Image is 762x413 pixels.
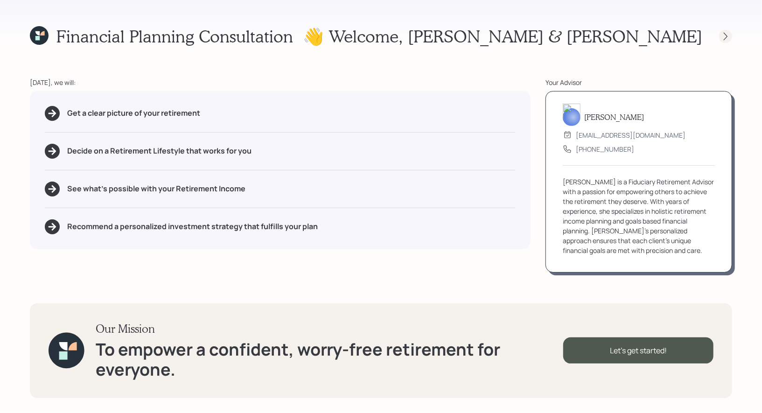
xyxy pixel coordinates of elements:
h5: Get a clear picture of your retirement [67,109,200,118]
h5: See what's possible with your Retirement Income [67,184,245,193]
h1: Financial Planning Consultation [56,26,293,46]
img: treva-nostdahl-headshot.png [563,104,580,126]
div: Let's get started! [563,337,713,364]
h5: Decide on a Retirement Lifestyle that works for you [67,147,252,155]
div: [EMAIL_ADDRESS][DOMAIN_NAME] [576,130,685,140]
div: Your Advisor [545,77,732,87]
div: [DATE], we will: [30,77,531,87]
h1: To empower a confident, worry-free retirement for everyone. [96,339,563,379]
h3: Our Mission [96,322,563,336]
h1: 👋 Welcome , [PERSON_NAME] & [PERSON_NAME] [303,26,702,46]
h5: [PERSON_NAME] [584,112,644,121]
div: [PERSON_NAME] is a Fiduciary Retirement Advisor with a passion for empowering others to achieve t... [563,177,715,255]
h5: Recommend a personalized investment strategy that fulfills your plan [67,222,318,231]
div: [PHONE_NUMBER] [576,144,634,154]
